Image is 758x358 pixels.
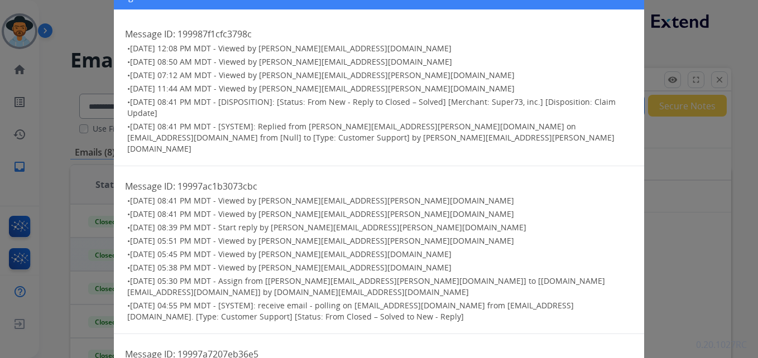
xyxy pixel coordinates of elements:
[130,249,452,259] span: [DATE] 05:45 PM MDT - Viewed by [PERSON_NAME][EMAIL_ADDRESS][DOMAIN_NAME]
[127,83,634,94] h3: •
[127,262,634,273] h3: •
[177,28,252,40] span: 199987f1cfc3798c
[127,300,574,322] span: [DATE] 04:55 PM MDT - [SYSTEM]: receive email - polling on [EMAIL_ADDRESS][DOMAIN_NAME] from [EMA...
[130,70,515,80] span: [DATE] 07:12 AM MDT - Viewed by [PERSON_NAME][EMAIL_ADDRESS][PERSON_NAME][DOMAIN_NAME]
[127,275,605,297] span: [DATE] 05:30 PM MDT - Assign from [[PERSON_NAME][EMAIL_ADDRESS][PERSON_NAME][DOMAIN_NAME]] to [[D...
[127,96,634,119] h3: •
[125,180,175,192] span: Message ID:
[127,222,634,233] h3: •
[125,28,175,40] span: Message ID:
[127,43,634,54] h3: •
[177,180,257,192] span: 19997ac1b3073cbc
[127,300,634,322] h3: •
[127,56,634,67] h3: •
[127,70,634,81] h3: •
[130,235,514,246] span: [DATE] 05:51 PM MDT - Viewed by [PERSON_NAME][EMAIL_ADDRESS][PERSON_NAME][DOMAIN_NAME]
[127,195,634,206] h3: •
[130,209,514,219] span: [DATE] 08:41 PM MDT - Viewed by [PERSON_NAME][EMAIL_ADDRESS][PERSON_NAME][DOMAIN_NAME]
[696,338,747,351] p: 0.20.1027RC
[127,249,634,260] h3: •
[127,235,634,246] h3: •
[130,222,526,233] span: [DATE] 08:39 PM MDT - Start reply by [PERSON_NAME][EMAIL_ADDRESS][PERSON_NAME][DOMAIN_NAME]
[127,121,634,154] h3: •
[130,43,452,54] span: [DATE] 12:08 PM MDT - Viewed by [PERSON_NAME][EMAIL_ADDRESS][DOMAIN_NAME]
[127,121,615,154] span: [DATE] 08:41 PM MDT - [SYSTEM]: Replied from [PERSON_NAME][EMAIL_ADDRESS][PERSON_NAME][DOMAIN_NAM...
[130,56,452,67] span: [DATE] 08:50 AM MDT - Viewed by [PERSON_NAME][EMAIL_ADDRESS][DOMAIN_NAME]
[130,83,515,94] span: [DATE] 11:44 AM MDT - Viewed by [PERSON_NAME][EMAIL_ADDRESS][PERSON_NAME][DOMAIN_NAME]
[127,209,634,220] h3: •
[127,275,634,298] h3: •
[130,262,452,273] span: [DATE] 05:38 PM MDT - Viewed by [PERSON_NAME][EMAIL_ADDRESS][DOMAIN_NAME]
[127,96,616,118] span: [DATE] 08:41 PM MDT - [DISPOSITION]: [Status: From New - Reply to Closed – Solved] [Merchant: Sup...
[130,195,514,206] span: [DATE] 08:41 PM MDT - Viewed by [PERSON_NAME][EMAIL_ADDRESS][PERSON_NAME][DOMAIN_NAME]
